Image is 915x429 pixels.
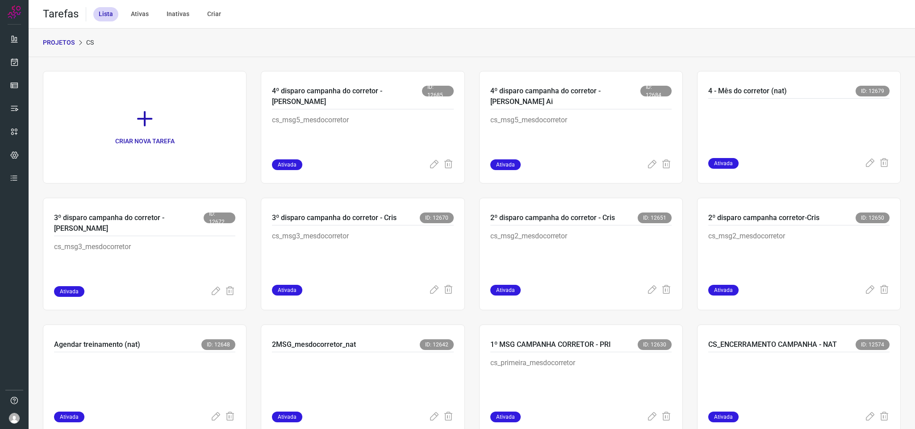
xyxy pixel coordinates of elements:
p: Agendar treinamento (nat) [54,339,140,350]
span: Ativada [272,412,302,422]
span: ID: 12672 [204,212,235,223]
div: Criar [202,7,226,21]
p: cs_msg5_mesdocorretor [490,115,624,159]
img: Logo [8,5,21,19]
p: CS [86,38,94,47]
p: 3º disparo campanha do corretor - Cris [272,212,397,223]
p: 2º disparo campanha do corretor - Cris [490,212,615,223]
p: cs_msg2_mesdocorretor [490,231,624,275]
span: ID: 12685 [422,86,454,96]
p: cs_primeira_mesdocorretor [490,358,624,402]
p: 4º disparo campanha do corretor - [PERSON_NAME] [272,86,422,107]
span: Ativada [490,285,521,296]
p: 2MSG_mesdocorretor_nat [272,339,356,350]
span: Ativada [708,412,739,422]
span: ID: 12684 [640,86,672,96]
span: Ativada [272,159,302,170]
span: Ativada [708,158,739,169]
p: CRIAR NOVA TAREFA [115,137,175,146]
span: ID: 12670 [420,212,454,223]
span: ID: 12648 [201,339,235,350]
span: Ativada [54,412,84,422]
a: CRIAR NOVA TAREFA [43,71,247,183]
span: ID: 12574 [856,339,890,350]
p: cs_msg3_mesdocorretor [54,242,188,286]
p: 2º disparo campanha corretor-Cris [708,212,819,223]
span: ID: 12642 [420,339,454,350]
div: Lista [93,7,118,21]
img: avatar-user-boy.jpg [9,413,20,424]
span: ID: 12651 [638,212,672,223]
p: 4º disparo campanha do corretor - [PERSON_NAME] Ai [490,86,640,107]
span: Ativada [272,285,302,296]
span: ID: 12679 [856,86,890,96]
span: Ativada [490,412,521,422]
h2: Tarefas [43,8,79,21]
p: 1º MSG CAMPANHA CORRETOR - PRI [490,339,611,350]
p: 3º disparo campanha do corretor - [PERSON_NAME] [54,212,204,234]
p: CS_ENCERRAMENTO CAMPANHA - NAT [708,339,837,350]
div: Inativas [161,7,195,21]
p: cs_msg2_mesdocorretor [708,231,842,275]
span: ID: 12630 [638,339,672,350]
p: cs_msg5_mesdocorretor [272,115,406,159]
p: cs_msg3_mesdocorretor [272,231,406,275]
span: Ativada [490,159,521,170]
div: Ativas [125,7,154,21]
span: Ativada [708,285,739,296]
p: 4 - Mês do corretor (nat) [708,86,787,96]
p: PROJETOS [43,38,75,47]
span: Ativada [54,286,84,297]
span: ID: 12650 [856,212,890,223]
